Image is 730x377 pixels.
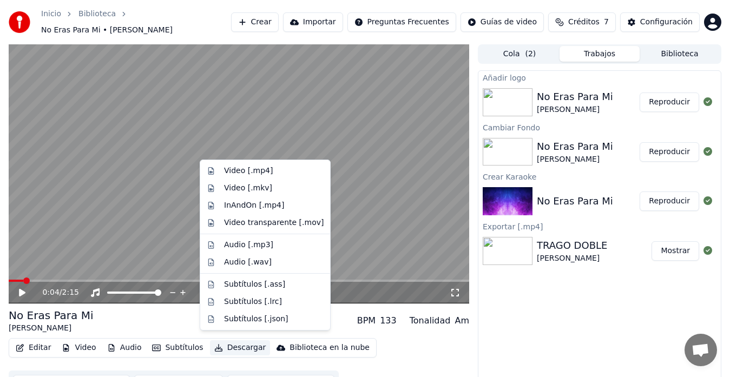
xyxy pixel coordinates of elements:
[41,9,231,36] nav: breadcrumb
[41,9,61,19] a: Inicio
[347,12,456,32] button: Preguntas Frecuentes
[224,257,272,268] div: Audio [.wav]
[461,12,544,32] button: Guías de video
[224,240,273,250] div: Audio [.mp3]
[478,121,721,134] div: Cambiar Fondo
[640,46,720,62] button: Biblioteca
[537,104,613,115] div: [PERSON_NAME]
[537,154,613,165] div: [PERSON_NAME]
[604,17,609,28] span: 7
[455,314,469,327] div: Am
[380,314,397,327] div: 133
[103,340,146,355] button: Audio
[9,308,94,323] div: No Eras Para Mi
[42,287,68,298] div: /
[640,142,699,162] button: Reproducir
[640,92,699,112] button: Reproducir
[548,12,616,32] button: Créditos7
[357,314,376,327] div: BPM
[224,279,285,290] div: Subtítulos [.ass]
[9,323,94,334] div: [PERSON_NAME]
[231,12,279,32] button: Crear
[224,296,282,307] div: Subtítulos [.lrc]
[685,334,717,366] div: Chat abierto
[478,71,721,84] div: Añadir logo
[537,253,607,264] div: [PERSON_NAME]
[41,25,173,36] span: No Eras Para Mi • [PERSON_NAME]
[478,220,721,233] div: Exportar [.mp4]
[478,170,721,183] div: Crear Karaoke
[640,17,693,28] div: Configuración
[210,340,271,355] button: Descargar
[224,217,324,228] div: Video transparente [.mov]
[537,89,613,104] div: No Eras Para Mi
[224,166,273,176] div: Video [.mp4]
[62,287,79,298] span: 2:15
[57,340,100,355] button: Video
[9,11,30,33] img: youka
[537,238,607,253] div: TRAGO DOBLE
[537,139,613,154] div: No Eras Para Mi
[537,194,613,209] div: No Eras Para Mi
[42,287,59,298] span: 0:04
[11,340,55,355] button: Editar
[525,49,536,59] span: ( 2 )
[78,9,116,19] a: Biblioteca
[224,183,272,194] div: Video [.mkv]
[652,241,699,261] button: Mostrar
[290,342,370,353] div: Biblioteca en la nube
[283,12,343,32] button: Importar
[224,314,288,325] div: Subtítulos [.json]
[410,314,451,327] div: Tonalidad
[479,46,560,62] button: Cola
[560,46,640,62] button: Trabajos
[568,17,600,28] span: Créditos
[224,200,285,211] div: InAndOn [.mp4]
[620,12,700,32] button: Configuración
[148,340,207,355] button: Subtítulos
[640,191,699,211] button: Reproducir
